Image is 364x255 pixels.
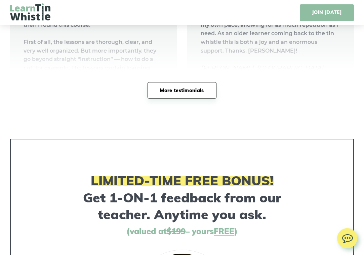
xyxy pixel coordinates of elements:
s: $199 [167,226,186,236]
img: LearnTinWhistle.com [10,3,50,20]
p: Brilliant pedagogy. Lessons well-structured with clear models, useful tips and the ability to go ... [201,4,341,55]
span: FREE [214,226,234,236]
span: LIMITED-TIME FREE BONUS! [91,172,274,189]
h4: (valued at – yours ) [24,227,340,236]
a: JOIN [DATE] [300,4,354,21]
cite: [PERSON_NAME], [GEOGRAPHIC_DATA] ([GEOGRAPHIC_DATA]) [201,63,341,83]
img: chat.svg [337,228,357,245]
a: More testimonials [148,82,216,99]
h3: Get 1-ON-1 feedback from our teacher. Anytime you ask. [70,172,295,223]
